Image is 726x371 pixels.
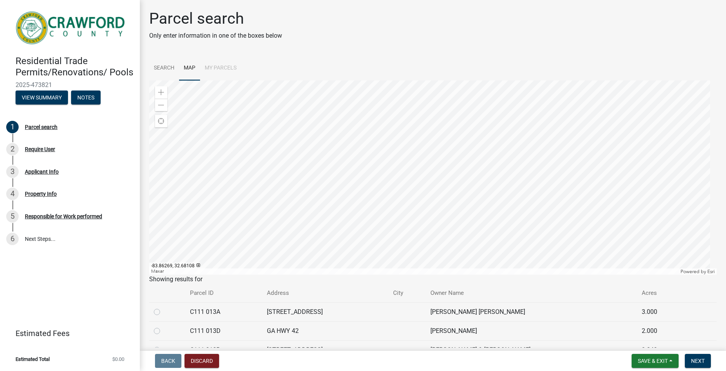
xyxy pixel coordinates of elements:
[185,302,263,321] td: C111 013A
[149,31,282,40] p: Only enter information in one of the boxes below
[185,354,219,368] button: Discard
[637,284,698,302] th: Acres
[161,358,175,364] span: Back
[25,124,57,130] div: Parcel search
[16,91,68,105] button: View Summary
[707,269,715,274] a: Esri
[179,56,200,81] a: Map
[637,302,698,321] td: 3.000
[25,146,55,152] div: Require User
[25,191,57,197] div: Property Info
[426,321,637,340] td: [PERSON_NAME]
[679,268,717,275] div: Powered by
[6,188,19,200] div: 4
[155,115,167,127] div: Find my location
[6,121,19,133] div: 1
[632,354,679,368] button: Save & Exit
[155,354,181,368] button: Back
[155,99,167,111] div: Zoom out
[25,169,59,174] div: Applicant Info
[6,326,127,341] a: Estimated Fees
[16,8,127,47] img: Crawford County, Georgia
[426,284,637,302] th: Owner Name
[16,81,124,89] span: 2025-473821
[262,284,388,302] th: Address
[185,321,263,340] td: C111 013D
[149,56,179,81] a: Search
[638,358,668,364] span: Save & Exit
[25,214,102,219] div: Responsible for Work performed
[149,9,282,28] h1: Parcel search
[6,233,19,245] div: 6
[16,56,134,78] h4: Residential Trade Permits/Renovations/ Pools
[637,340,698,359] td: 2.340
[149,275,717,284] div: Showing results for
[185,340,263,359] td: C111 013B
[691,358,705,364] span: Next
[637,321,698,340] td: 2.000
[185,284,263,302] th: Parcel ID
[262,340,388,359] td: [STREET_ADDRESS]
[71,91,101,105] button: Notes
[16,357,50,362] span: Estimated Total
[6,143,19,155] div: 2
[155,86,167,99] div: Zoom in
[388,284,426,302] th: City
[262,321,388,340] td: GA HWY 42
[16,95,68,101] wm-modal-confirm: Summary
[685,354,711,368] button: Next
[262,302,388,321] td: [STREET_ADDRESS]
[426,302,637,321] td: [PERSON_NAME] [PERSON_NAME]
[112,357,124,362] span: $0.00
[426,340,637,359] td: [PERSON_NAME] & [PERSON_NAME]
[6,210,19,223] div: 5
[6,165,19,178] div: 3
[149,268,679,275] div: Maxar
[71,95,101,101] wm-modal-confirm: Notes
